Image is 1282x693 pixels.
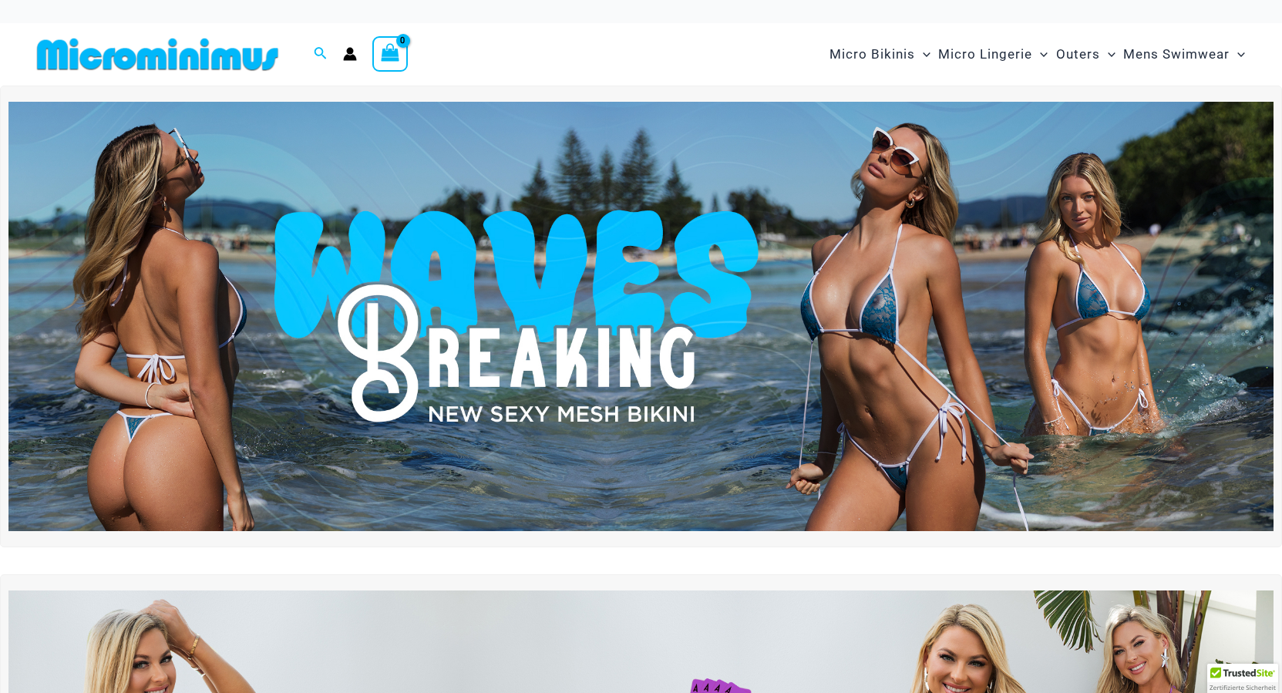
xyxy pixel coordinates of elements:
span: Menu Toggle [915,35,930,74]
a: Mens SwimwearMenu ToggleMenu Toggle [1119,31,1249,78]
a: Search icon link [314,45,328,64]
span: Outers [1056,35,1100,74]
span: Micro Lingerie [938,35,1032,74]
div: TrustedSite Certified [1207,664,1278,693]
span: Menu Toggle [1100,35,1115,74]
a: View Shopping Cart, empty [372,36,408,72]
a: Micro BikinisMenu ToggleMenu Toggle [826,31,934,78]
span: Mens Swimwear [1123,35,1230,74]
a: OutersMenu ToggleMenu Toggle [1052,31,1119,78]
a: Account icon link [343,47,357,61]
span: Menu Toggle [1230,35,1245,74]
span: Micro Bikinis [829,35,915,74]
img: Waves Breaking Ocean Bikini Pack [8,102,1274,532]
nav: Site Navigation [823,29,1251,80]
img: MM SHOP LOGO FLAT [31,37,284,72]
span: Menu Toggle [1032,35,1048,74]
a: Micro LingerieMenu ToggleMenu Toggle [934,31,1052,78]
